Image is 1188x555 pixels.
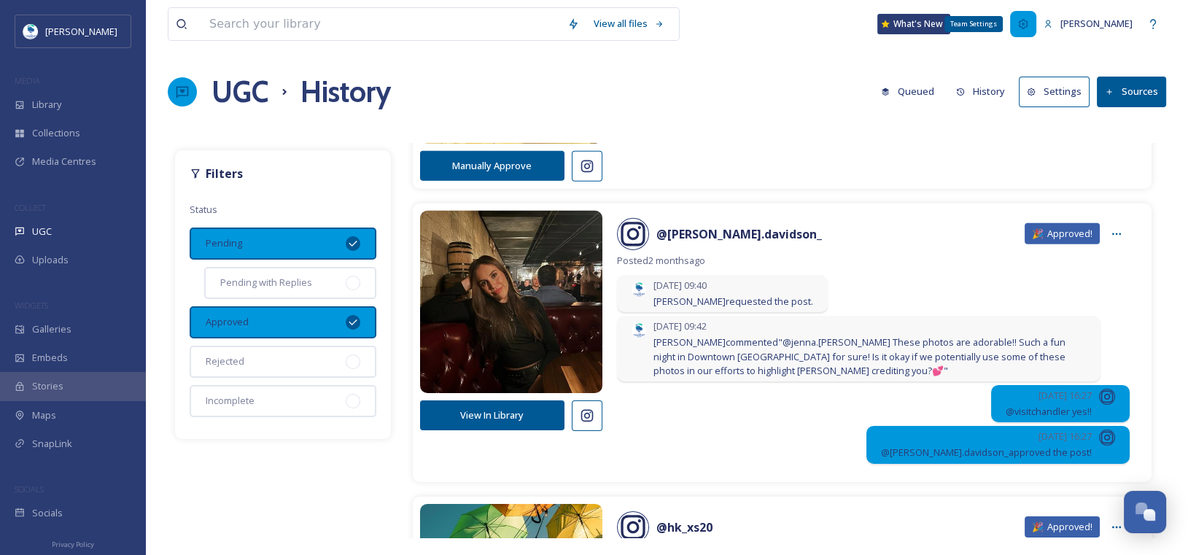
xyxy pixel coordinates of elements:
[1060,17,1133,30] span: [PERSON_NAME]
[15,484,44,494] span: SOCIALS
[653,279,813,292] span: [DATE] 09:40
[653,319,1086,333] span: [DATE] 09:42
[32,225,52,238] span: UGC
[874,77,942,106] button: Queued
[211,70,268,114] a: UGC
[32,506,63,520] span: Socials
[220,276,312,290] span: Pending with Replies
[632,323,646,338] img: download.jpeg
[656,519,713,535] strong: @ hk_xs20
[420,151,564,181] button: Manually Approve
[1025,223,1100,244] div: 🎉
[32,322,71,336] span: Galleries
[206,394,255,408] span: Incomplete
[656,519,713,536] a: @hk_xs20
[300,70,391,114] h1: History
[420,193,602,411] img: 503062684_18088025548633967_316356079435954848_n.jpg
[586,9,672,38] a: View all files
[949,77,1012,106] button: History
[1019,77,1090,106] button: Settings
[949,77,1020,106] a: History
[32,437,72,451] span: SnapLink
[23,24,38,39] img: download.jpeg
[32,126,80,140] span: Collections
[653,295,813,308] span: [PERSON_NAME] requested the post.
[1010,11,1036,37] a: Team Settings
[15,202,46,213] span: COLLECT
[32,253,69,267] span: Uploads
[1047,520,1092,534] span: Approved!
[15,75,40,86] span: MEDIA
[881,446,1092,459] span: @ [PERSON_NAME].davidson_ approved the post!
[45,25,117,38] span: [PERSON_NAME]
[944,16,1003,32] div: Team Settings
[1047,227,1092,241] span: Approved!
[52,535,94,552] a: Privacy Policy
[1019,77,1097,106] a: Settings
[190,203,217,216] span: Status
[206,236,242,250] span: Pending
[420,400,564,430] button: View In Library
[617,254,1130,268] span: Posted 2 months ago
[1006,389,1092,403] span: [DATE] 16:27
[881,430,1092,443] span: [DATE] 16:27
[656,225,822,243] a: @[PERSON_NAME].davidson_
[15,300,48,311] span: WIDGETS
[653,335,1086,378] span: [PERSON_NAME] commented "@jenna.[PERSON_NAME] These photos are adorable!! Such a fun night in Dow...
[632,282,646,297] img: download.jpeg
[206,315,249,329] span: Approved
[206,354,244,368] span: Rejected
[202,8,560,40] input: Search your library
[32,379,63,393] span: Stories
[1097,77,1166,106] button: Sources
[52,540,94,549] span: Privacy Policy
[656,226,822,242] strong: @ [PERSON_NAME].davidson_
[32,155,96,168] span: Media Centres
[1124,491,1166,533] button: Open Chat
[877,14,950,34] a: What's New
[206,166,243,182] strong: Filters
[1036,9,1140,38] a: [PERSON_NAME]
[32,98,61,112] span: Library
[874,77,949,106] a: Queued
[32,408,56,422] span: Maps
[1006,405,1092,419] span: @visitchandler yes!!
[32,351,68,365] span: Embeds
[1025,516,1100,537] div: 🎉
